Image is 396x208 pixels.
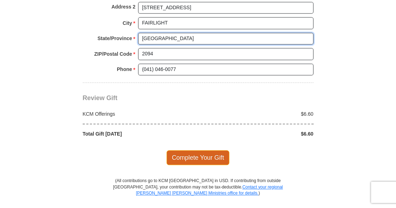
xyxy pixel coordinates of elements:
strong: State/Province [98,33,132,43]
a: Contact your regional [PERSON_NAME] [PERSON_NAME] Ministries office for details. [136,185,283,196]
div: $6.60 [198,110,318,117]
strong: Address 2 [112,2,136,12]
strong: Phone [117,64,132,74]
div: KCM Offerings [79,110,198,117]
strong: City [123,18,132,28]
div: $6.60 [198,130,318,137]
div: Total Gift [DATE] [79,130,198,137]
span: Complete Your Gift [167,150,229,165]
span: Review Gift [83,94,118,102]
strong: ZIP/Postal Code [94,49,132,59]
